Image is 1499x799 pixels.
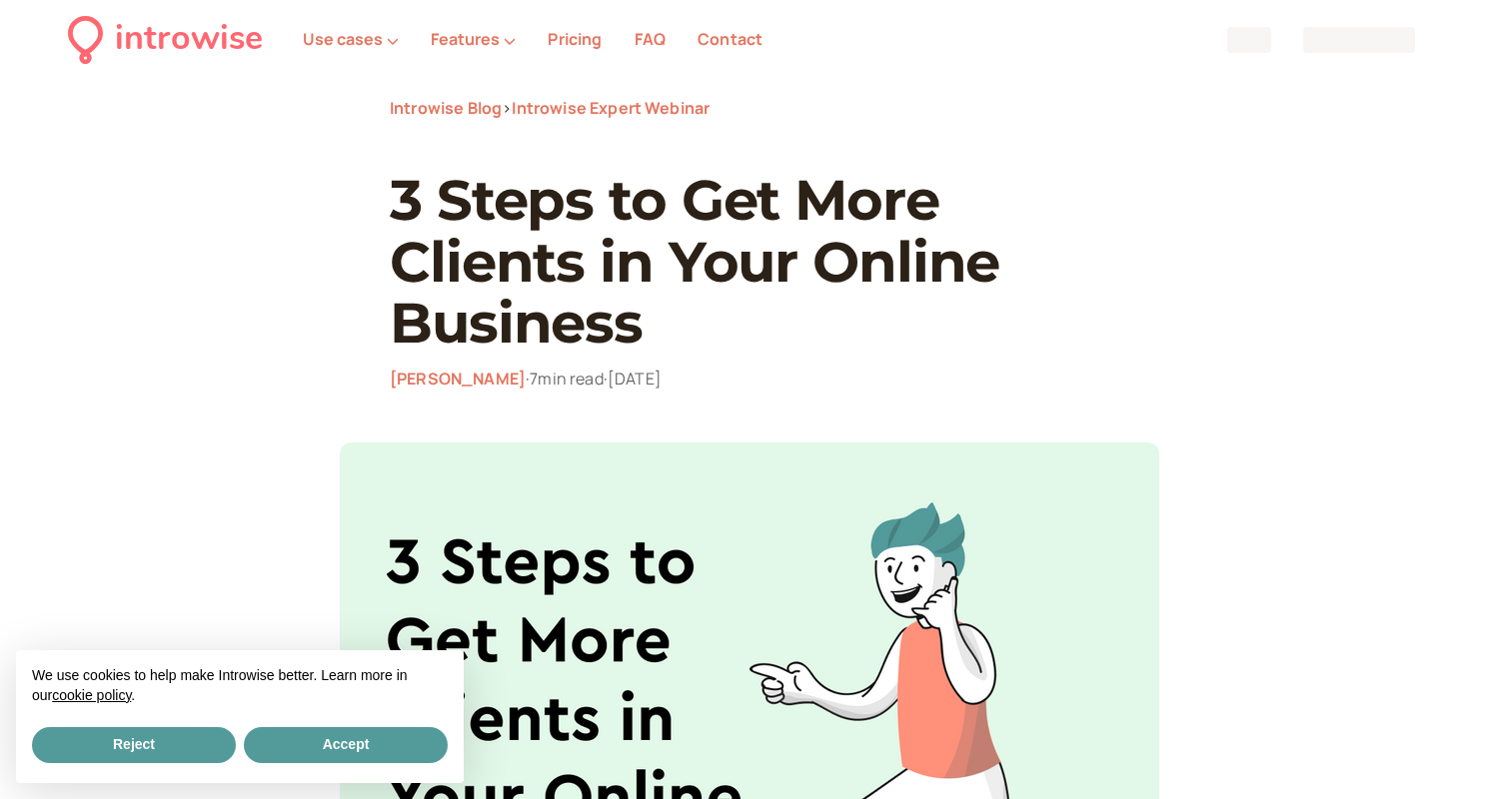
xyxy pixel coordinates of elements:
span: Loading... [1227,27,1271,53]
a: [PERSON_NAME] [390,368,526,390]
button: Use cases [303,30,399,48]
span: Loading... [1303,27,1415,53]
a: FAQ [635,28,666,50]
a: Contact [698,28,762,50]
button: Reject [32,727,236,763]
span: 7 min read [530,368,608,390]
button: Features [431,30,516,48]
a: Pricing [548,28,602,50]
h1: 3 Steps to Get More Clients in Your Online Business [390,170,1109,355]
a: Introwise Blog [390,97,502,119]
button: Accept [244,727,448,763]
time: [DATE] [608,368,662,390]
a: introwise [68,12,263,67]
span: · [526,368,530,390]
div: introwise [115,12,263,67]
div: We use cookies to help make Introwise better. Learn more in our . [16,650,464,723]
a: Introwise Expert Webinar [512,97,710,119]
span: · [604,368,608,390]
a: cookie policy [52,687,131,703]
span: > [502,97,512,119]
